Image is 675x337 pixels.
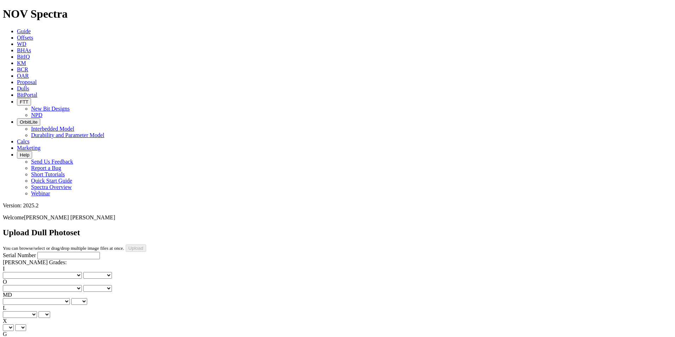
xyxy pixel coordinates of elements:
span: FTT [20,99,28,105]
div: Version: 2025.2 [3,202,672,209]
label: X [3,318,7,324]
p: Welcome [3,214,672,221]
button: FTT [17,98,31,106]
a: Interbedded Model [31,126,74,132]
h1: NOV Spectra [3,7,672,20]
div: [PERSON_NAME] Grades: [3,259,672,266]
small: You can browse/select or drag/drop multiple image files at once. [3,246,124,251]
span: [PERSON_NAME] [PERSON_NAME] [24,214,115,220]
a: BHAs [17,47,31,53]
label: Serial Number [3,252,36,258]
a: Marketing [17,145,41,151]
label: MD [3,292,12,298]
a: Proposal [17,79,37,85]
a: Calcs [17,138,30,144]
a: Webinar [31,190,50,196]
a: Spectra Overview [31,184,72,190]
a: BitPortal [17,92,37,98]
a: Quick Start Guide [31,178,72,184]
label: I [3,266,5,272]
a: Durability and Parameter Model [31,132,104,138]
a: OAR [17,73,29,79]
a: Report a Bug [31,165,61,171]
a: BitIQ [17,54,30,60]
a: WD [17,41,26,47]
span: Help [20,152,29,158]
a: Offsets [17,35,33,41]
a: Dulls [17,85,29,91]
a: New Bit Designs [31,106,70,112]
a: BCR [17,66,28,72]
span: OrbitLite [20,119,37,125]
button: OrbitLite [17,118,40,126]
button: Help [17,151,32,159]
h2: Upload Dull Photoset [3,228,672,237]
label: L [3,305,6,311]
a: NPD [31,112,42,118]
a: Send Us Feedback [31,159,73,165]
label: G [3,331,7,337]
label: O [3,279,7,285]
a: KM [17,60,26,66]
a: Guide [17,28,31,34]
a: Short Tutorials [31,171,65,177]
input: Upload [126,244,146,252]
